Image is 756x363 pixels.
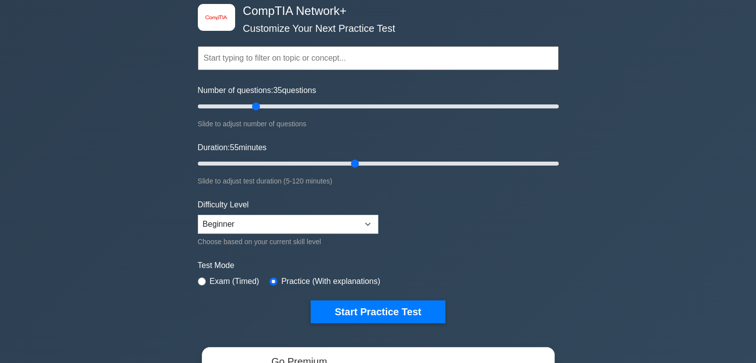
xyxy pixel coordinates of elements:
[230,143,239,152] span: 55
[198,85,316,96] label: Number of questions: questions
[198,175,559,187] div: Slide to adjust test duration (5-120 minutes)
[273,86,282,94] span: 35
[198,46,559,70] input: Start typing to filter on topic or concept...
[198,199,249,211] label: Difficulty Level
[281,275,380,287] label: Practice (With explanations)
[311,300,445,323] button: Start Practice Test
[198,260,559,272] label: Test Mode
[210,275,259,287] label: Exam (Timed)
[198,142,267,154] label: Duration: minutes
[198,236,378,248] div: Choose based on your current skill level
[239,4,510,18] h4: CompTIA Network+
[198,118,559,130] div: Slide to adjust number of questions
